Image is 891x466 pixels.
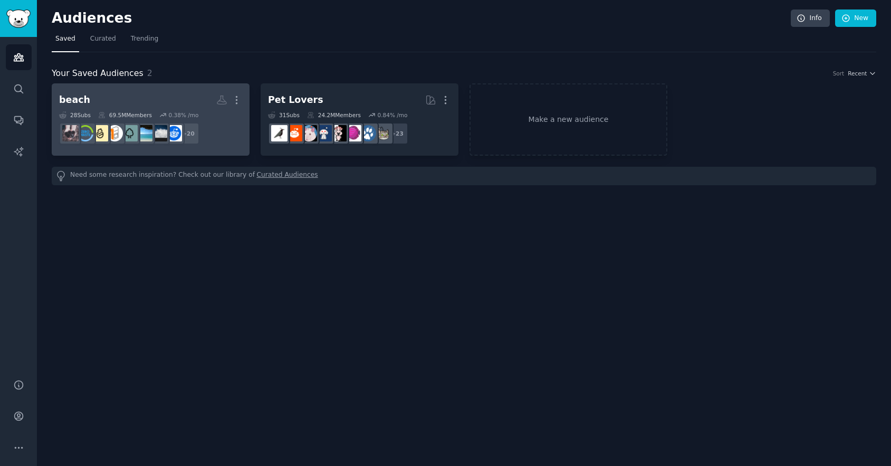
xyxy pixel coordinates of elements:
img: EcoConsciousParenting [62,125,79,141]
img: parrots [330,125,347,141]
img: Swimming [166,125,182,141]
button: Recent [848,70,876,77]
a: beach28Subs69.5MMembers0.38% /mo+20SwimmingColdwaterswimmingbeachcampingukonebagParentingZeroWast... [52,83,250,156]
div: 0.84 % /mo [377,111,407,119]
div: 0.38 % /mo [168,111,198,119]
div: + 23 [386,122,408,145]
img: birding [271,125,288,141]
div: Pet Lovers [268,93,323,107]
div: Need some research inspiration? Check out our library of [52,167,876,185]
a: Trending [127,31,162,52]
a: Info [791,9,830,27]
span: Trending [131,34,158,44]
span: Curated [90,34,116,44]
img: beach [136,125,152,141]
h2: Audiences [52,10,791,27]
a: Curated Audiences [257,170,318,182]
img: BeardedDragons [286,125,302,141]
img: dogs [360,125,376,141]
div: beach [59,93,90,107]
img: onebag [107,125,123,141]
span: 2 [147,68,152,78]
a: Saved [52,31,79,52]
img: RATS [301,125,317,141]
img: Coldwaterswimming [151,125,167,141]
img: Aquariums [345,125,361,141]
img: GummySearch logo [6,9,31,28]
div: Sort [833,70,845,77]
img: cats [375,125,391,141]
img: dogswithjobs [315,125,332,141]
span: Saved [55,34,75,44]
a: Pet Lovers31Subs24.2MMembers0.84% /mo+23catsdogsAquariumsparrotsdogswithjobsRATSBeardedDragonsbir... [261,83,458,156]
img: campinguk [121,125,138,141]
a: Curated [87,31,120,52]
div: 28 Sub s [59,111,91,119]
span: Recent [848,70,867,77]
div: 31 Sub s [268,111,300,119]
div: 69.5M Members [98,111,152,119]
img: Parenting [92,125,108,141]
a: Make a new audience [470,83,667,156]
div: + 20 [177,122,199,145]
div: 24.2M Members [307,111,361,119]
img: ZeroWaste [77,125,93,141]
a: New [835,9,876,27]
span: Your Saved Audiences [52,67,143,80]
